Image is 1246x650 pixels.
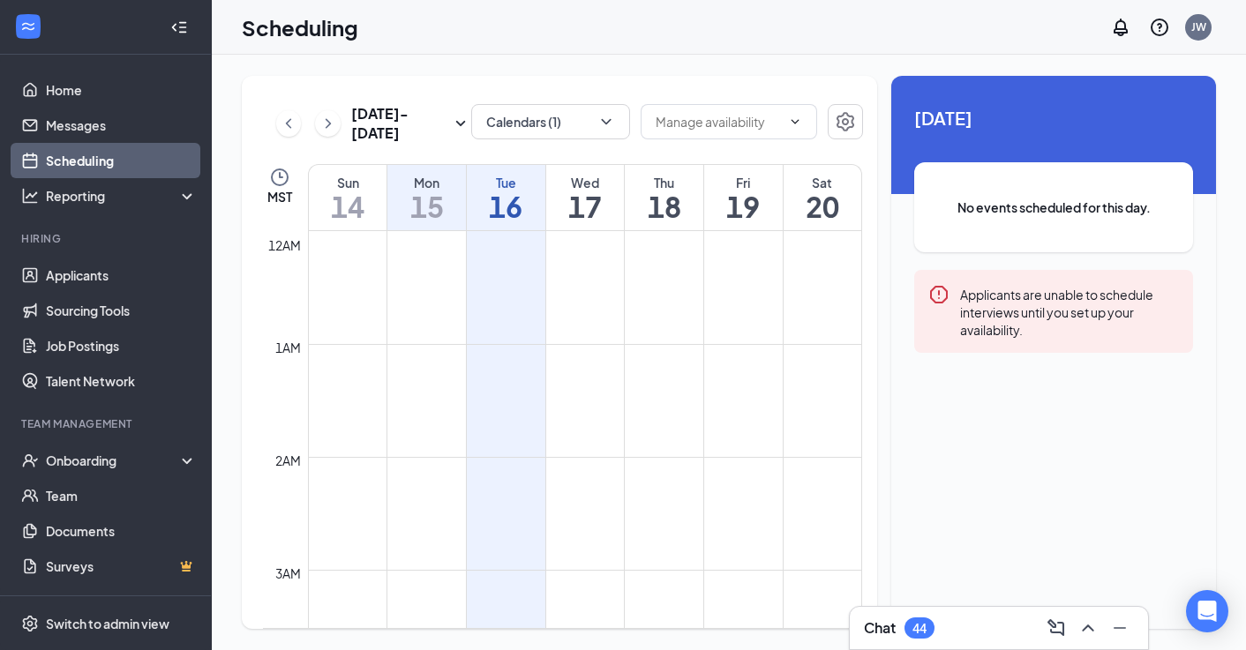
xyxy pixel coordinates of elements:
[467,165,545,230] a: September 16, 2025
[272,564,304,583] div: 3am
[46,513,197,549] a: Documents
[960,284,1179,339] div: Applicants are unable to schedule interviews until you set up your availability.
[788,115,802,129] svg: ChevronDown
[21,231,193,246] div: Hiring
[46,293,197,328] a: Sourcing Tools
[21,615,39,632] svg: Settings
[242,12,358,42] h1: Scheduling
[269,167,290,188] svg: Clock
[1074,614,1102,642] button: ChevronUp
[309,165,387,230] a: September 14, 2025
[46,549,197,584] a: SurveysCrown
[1191,19,1206,34] div: JW
[280,113,297,134] svg: ChevronLeft
[471,104,630,139] button: Calendars (1)ChevronDown
[319,113,337,134] svg: ChevronRight
[272,451,304,470] div: 2am
[21,452,39,469] svg: UserCheck
[625,165,703,230] a: September 18, 2025
[309,174,387,191] div: Sun
[546,191,625,221] h1: 17
[1106,614,1134,642] button: Minimize
[914,104,1193,131] span: [DATE]
[46,187,198,205] div: Reporting
[704,174,783,191] div: Fri
[387,165,466,230] a: September 15, 2025
[351,104,450,143] h3: [DATE] - [DATE]
[928,284,950,305] svg: Error
[828,104,863,139] button: Settings
[21,187,39,205] svg: Analysis
[46,143,197,178] a: Scheduling
[272,338,304,357] div: 1am
[704,165,783,230] a: September 19, 2025
[1046,617,1067,639] svg: ComposeMessage
[46,328,197,363] a: Job Postings
[597,113,615,131] svg: ChevronDown
[267,188,292,205] span: MST
[1042,614,1070,642] button: ComposeMessage
[546,174,625,191] div: Wed
[625,191,703,221] h1: 18
[19,18,37,35] svg: WorkstreamLogo
[309,191,387,221] h1: 14
[46,452,182,469] div: Onboarding
[46,258,197,293] a: Applicants
[467,174,545,191] div: Tue
[276,110,301,137] button: ChevronLeft
[784,165,861,230] a: September 20, 2025
[704,191,783,221] h1: 19
[21,416,193,431] div: Team Management
[828,104,863,143] a: Settings
[315,110,340,137] button: ChevronRight
[1109,617,1130,639] svg: Minimize
[546,165,625,230] a: September 17, 2025
[46,615,169,632] div: Switch to admin view
[1077,617,1099,639] svg: ChevronUp
[467,191,545,221] h1: 16
[1110,17,1131,38] svg: Notifications
[1149,17,1170,38] svg: QuestionInfo
[46,478,197,513] a: Team
[950,198,1158,217] span: No events scheduled for this day.
[170,19,188,36] svg: Collapse
[46,72,197,108] a: Home
[450,113,471,134] svg: SmallChevronDown
[656,112,781,131] input: Manage availability
[387,174,466,191] div: Mon
[46,363,197,399] a: Talent Network
[835,111,856,132] svg: Settings
[625,174,703,191] div: Thu
[265,235,304,255] div: 12am
[387,191,466,221] h1: 15
[784,174,861,191] div: Sat
[1186,590,1228,632] div: Open Intercom Messenger
[864,618,896,638] h3: Chat
[912,621,927,636] div: 44
[46,108,197,143] a: Messages
[784,191,861,221] h1: 20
